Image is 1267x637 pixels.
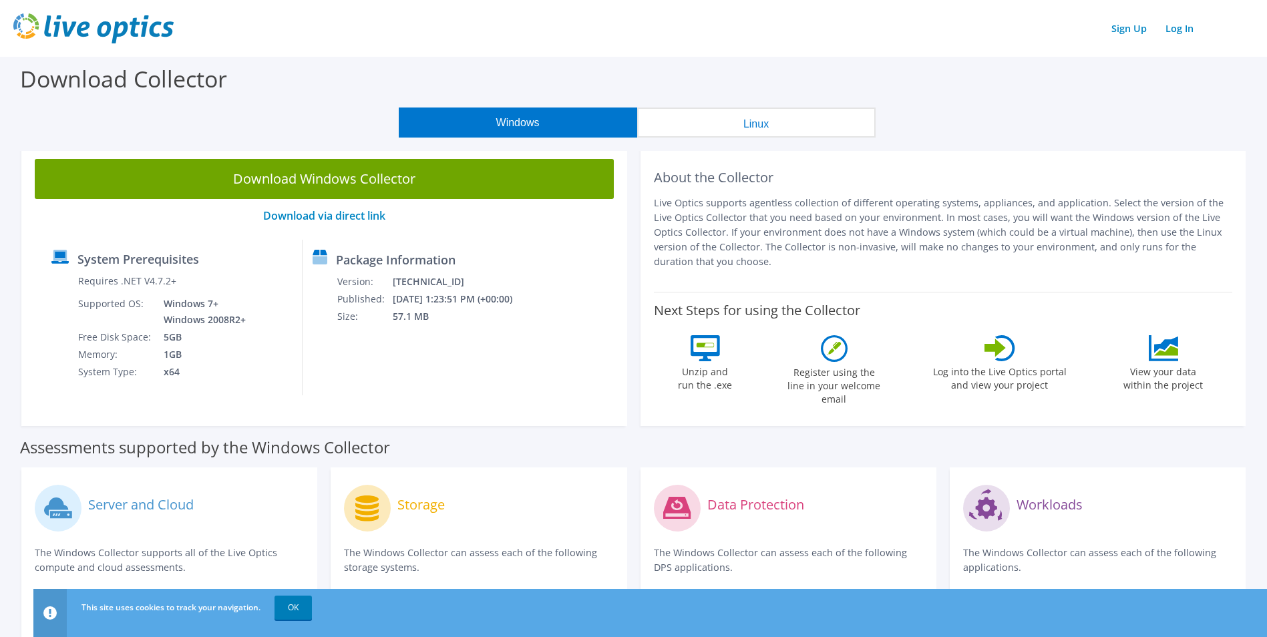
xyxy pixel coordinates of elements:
[35,546,304,575] p: The Windows Collector supports all of the Live Optics compute and cloud assessments.
[397,498,445,511] label: Storage
[35,159,614,199] a: Download Windows Collector
[1115,361,1212,392] label: View your data within the project
[154,346,248,363] td: 1GB
[275,596,312,620] a: OK
[78,274,176,288] label: Requires .NET V4.7.2+
[154,295,248,329] td: Windows 7+ Windows 2008R2+
[13,13,174,43] img: live_optics_svg.svg
[263,208,385,223] a: Download via direct link
[20,63,227,94] label: Download Collector
[637,108,876,138] button: Linux
[675,361,736,392] label: Unzip and run the .exe
[344,546,613,575] p: The Windows Collector can assess each of the following storage systems.
[784,362,884,406] label: Register using the line in your welcome email
[81,602,260,613] span: This site uses cookies to track your navigation.
[337,273,392,290] td: Version:
[20,441,390,454] label: Assessments supported by the Windows Collector
[77,252,199,266] label: System Prerequisites
[337,290,392,308] td: Published:
[77,329,154,346] td: Free Disk Space:
[336,253,456,266] label: Package Information
[932,361,1067,392] label: Log into the Live Optics portal and view your project
[77,346,154,363] td: Memory:
[1105,19,1153,38] a: Sign Up
[392,308,530,325] td: 57.1 MB
[88,498,194,511] label: Server and Cloud
[77,363,154,381] td: System Type:
[963,546,1232,575] p: The Windows Collector can assess each of the following applications.
[392,290,530,308] td: [DATE] 1:23:51 PM (+00:00)
[392,273,530,290] td: [TECHNICAL_ID]
[654,170,1233,186] h2: About the Collector
[399,108,637,138] button: Windows
[77,295,154,329] td: Supported OS:
[707,498,804,511] label: Data Protection
[154,329,248,346] td: 5GB
[654,302,860,318] label: Next Steps for using the Collector
[654,546,923,575] p: The Windows Collector can assess each of the following DPS applications.
[337,308,392,325] td: Size:
[154,363,248,381] td: x64
[1159,19,1200,38] a: Log In
[1017,498,1083,511] label: Workloads
[654,196,1233,269] p: Live Optics supports agentless collection of different operating systems, appliances, and applica...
